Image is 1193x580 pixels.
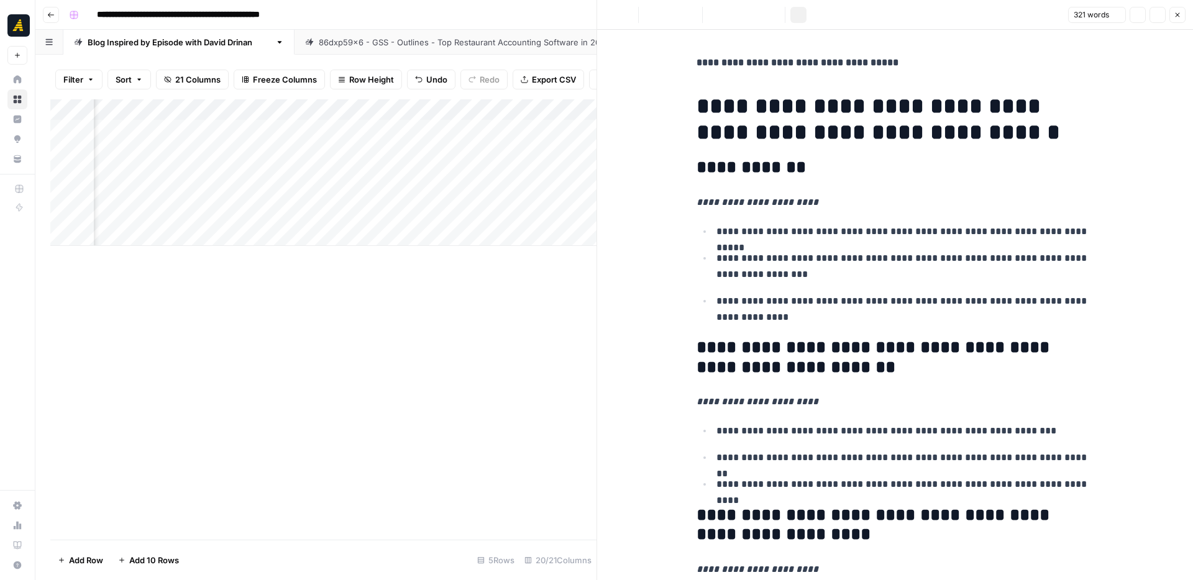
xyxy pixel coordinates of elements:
span: 21 Columns [175,73,221,86]
span: Add Row [69,554,103,566]
span: Export CSV [532,73,576,86]
button: Add Row [50,550,111,570]
button: 321 words [1068,7,1126,23]
span: Row Height [349,73,394,86]
button: Export CSV [513,70,584,89]
span: Add 10 Rows [129,554,179,566]
span: Sort [116,73,132,86]
a: 86dxp59x6 - GSS - Outlines - Top Restaurant Accounting Software in [DATE]: Tools That Save Time a... [295,30,773,55]
span: Filter [63,73,83,86]
a: Insights [7,109,27,129]
a: Settings [7,496,27,515]
button: Add 10 Rows [111,550,186,570]
a: Home [7,70,27,89]
a: Blog Inspired by Episode with [PERSON_NAME] [63,30,295,55]
span: Undo [426,73,447,86]
button: Filter [55,70,103,89]
div: Blog Inspired by Episode with [PERSON_NAME] [88,36,270,48]
a: Learning Hub [7,535,27,555]
button: Freeze Columns [234,70,325,89]
img: Marketers in Demand Logo [7,14,30,37]
button: Row Height [330,70,402,89]
button: 21 Columns [156,70,229,89]
button: Redo [460,70,508,89]
div: 5 Rows [472,550,519,570]
div: 20/21 Columns [519,550,596,570]
a: Your Data [7,149,27,169]
button: Workspace: Marketers in Demand [7,10,27,41]
button: Sort [107,70,151,89]
div: 86dxp59x6 - GSS - Outlines - Top Restaurant Accounting Software in [DATE]: Tools That Save Time a... [319,36,749,48]
span: 321 words [1074,9,1109,20]
button: Help + Support [7,555,27,575]
span: Freeze Columns [253,73,317,86]
a: Opportunities [7,129,27,149]
a: Usage [7,515,27,535]
a: Browse [7,89,27,109]
button: Undo [407,70,455,89]
span: Redo [480,73,500,86]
